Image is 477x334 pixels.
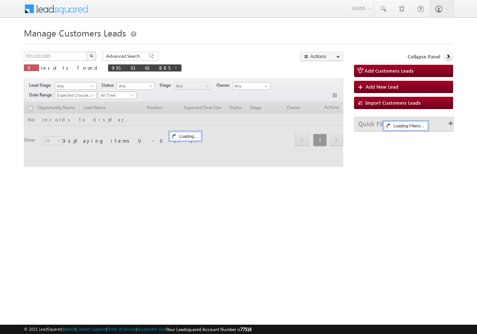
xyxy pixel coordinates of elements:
span: Expected Closure Date [55,92,94,99]
span: Any [174,83,209,89]
span: Your Leadsquared Account Number is [167,327,252,332]
a: Acceptable Use [137,327,165,331]
a: Terms of Service [107,327,136,331]
a: Show All Items [260,83,270,90]
span: Import Customers Leads [365,99,421,106]
span: 0 [28,64,35,71]
button: Actions [300,52,343,61]
span: Any [55,83,94,89]
span: All Time [99,92,134,99]
a: About [64,327,75,331]
span: 77516 [240,327,252,332]
span: Lead Stage [29,82,54,89]
a: All Time [98,92,136,99]
span: Add New Lead [366,83,398,90]
a: Any [117,82,155,90]
a: Any [174,82,212,90]
span: Collapse Panel [408,53,440,60]
span: Status [101,82,117,89]
div: Loading... [170,132,201,141]
span: results found [41,64,100,71]
span: 9313161885 [112,64,170,71]
span: Date Range [29,92,55,98]
img: Search [89,54,93,58]
a: Any [55,82,97,90]
span: Advanced Search [106,53,142,60]
span: © 2025 LeadSquared | | | | | [24,326,252,333]
span: Any [117,83,152,89]
span: Add Customers Leads [364,67,414,74]
a: Contact Support [76,327,106,331]
input: Type to Search [233,82,271,90]
span: Owner [217,82,233,89]
span: Manage Customers Leads [24,27,126,39]
span: Stage [159,82,174,89]
a: Expected Closure Date [55,92,97,99]
div: Loading Filters... [384,121,428,130]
